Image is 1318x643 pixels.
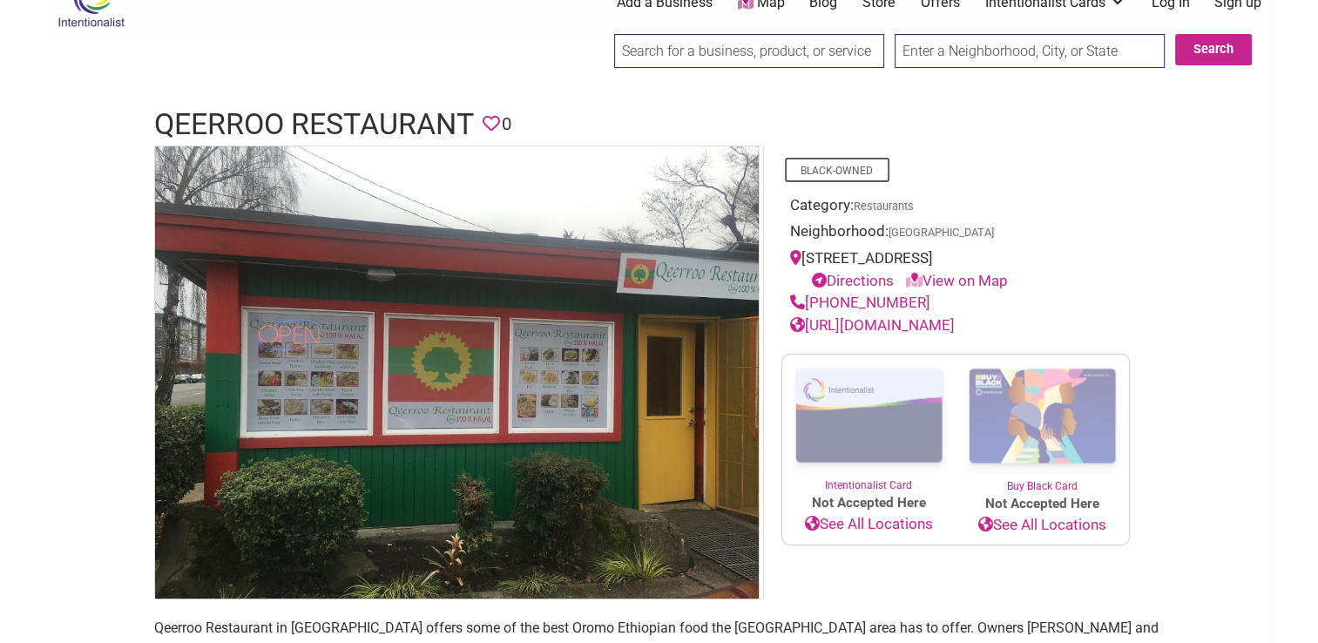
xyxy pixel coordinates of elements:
div: [STREET_ADDRESS] [790,247,1121,292]
button: Search [1175,34,1252,65]
span: [GEOGRAPHIC_DATA] [889,227,994,239]
span: 0 [502,111,511,138]
a: View on Map [906,272,1008,289]
input: Search for a business, product, or service [614,34,884,68]
a: See All Locations [956,514,1129,537]
h1: Qeerroo Restaurant [154,104,474,146]
a: Intentionalist Card [782,355,956,493]
a: Restaurants [854,200,914,213]
a: Directions [812,272,894,289]
a: Buy Black Card [956,355,1129,494]
a: See All Locations [782,513,956,536]
img: Intentionalist Card [782,355,956,477]
a: Black-Owned [801,165,873,177]
input: Enter a Neighborhood, City, or State [895,34,1165,68]
div: Neighborhood: [790,220,1121,247]
a: [PHONE_NUMBER] [790,294,930,311]
div: Category: [790,194,1121,221]
span: Not Accepted Here [956,494,1129,514]
img: Buy Black Card [956,355,1129,478]
a: [URL][DOMAIN_NAME] [790,316,955,334]
span: Not Accepted Here [782,493,956,513]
